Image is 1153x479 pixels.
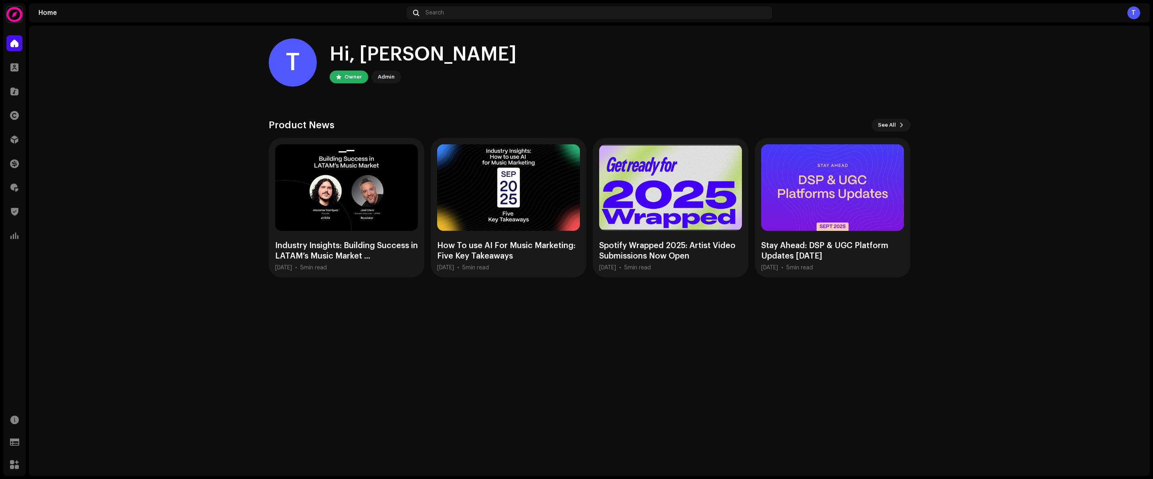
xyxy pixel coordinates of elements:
[790,265,813,271] span: min read
[275,241,418,261] div: Industry Insights: Building Success in LATAM’s Music Market ...
[437,265,454,271] div: [DATE]
[624,265,651,271] div: 5
[871,119,910,131] button: See All
[781,265,783,271] div: •
[344,72,362,82] div: Owner
[1127,6,1140,19] div: T
[378,72,395,82] div: Admin
[761,265,778,271] div: [DATE]
[878,117,896,133] span: See All
[457,265,459,271] div: •
[599,265,616,271] div: [DATE]
[269,119,334,131] h3: Product News
[300,265,327,271] div: 5
[628,265,651,271] span: min read
[304,265,327,271] span: min read
[275,265,292,271] div: [DATE]
[786,265,813,271] div: 5
[466,265,489,271] span: min read
[462,265,489,271] div: 5
[761,241,904,261] div: Stay Ahead: DSP & UGC Platform Updates [DATE]
[6,6,22,22] img: e78fd41a-a757-4699-bac5-be1eb3095dbf
[295,265,297,271] div: •
[426,10,444,16] span: Search
[269,38,317,87] div: T
[599,241,742,261] div: Spotify Wrapped 2025: Artist Video Submissions Now Open
[39,10,403,16] div: Home
[330,42,517,67] div: Hi, [PERSON_NAME]
[437,241,580,261] div: How To use AI For Music Marketing: Five Key Takeaways
[619,265,621,271] div: •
